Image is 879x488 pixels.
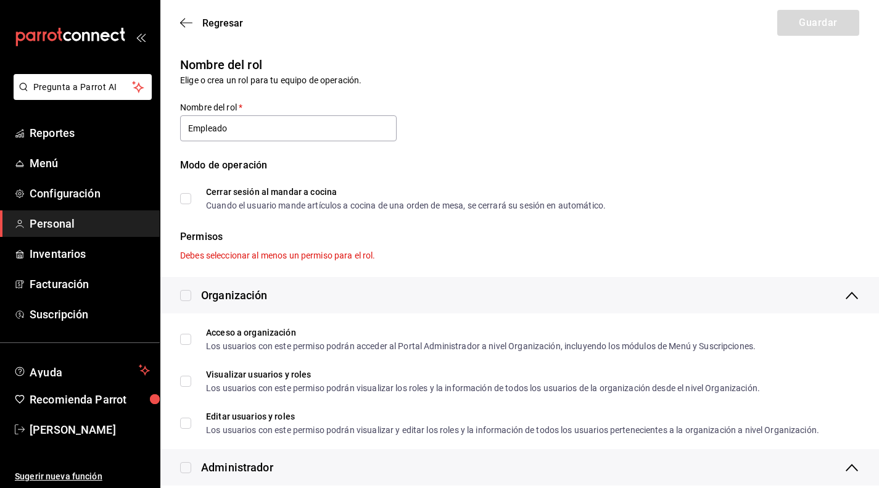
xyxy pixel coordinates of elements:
label: Nombre del rol [180,103,397,112]
button: Regresar [180,17,243,29]
div: Editar usuarios y roles [206,412,819,421]
div: Acceso a organización [206,328,756,337]
div: Organización [201,287,268,304]
span: Pregunta a Parrot AI [33,81,133,94]
span: Ayuda [30,363,134,378]
button: open_drawer_menu [136,32,146,42]
div: Debes seleccionar al menos un permiso para el rol. [180,249,859,262]
div: Cuando el usuario mande artículos a cocina de una orden de mesa, se cerrará su sesión en automático. [206,201,606,210]
span: Configuración [30,185,150,202]
div: Nombre del rol [180,56,859,74]
span: Sugerir nueva función [15,470,150,483]
span: Reportes [30,125,150,141]
a: Pregunta a Parrot AI [9,89,152,102]
div: Los usuarios con este permiso podrán visualizar y editar los roles y la información de todos los ... [206,426,819,434]
div: Administrador [201,459,273,476]
div: Los usuarios con este permiso podrán acceder al Portal Administrador a nivel Organización, incluy... [206,342,756,350]
span: Recomienda Parrot [30,391,150,408]
div: Modo de operación [180,158,859,188]
span: Menú [30,155,150,172]
span: Regresar [202,17,243,29]
span: [PERSON_NAME] [30,421,150,438]
div: Cerrar sesión al mandar a cocina [206,188,606,196]
span: Personal [30,215,150,232]
div: Permisos [180,230,859,244]
span: Elige o crea un rol para tu equipo de operación. [180,75,361,85]
div: Los usuarios con este permiso podrán visualizar los roles y la información de todos los usuarios ... [206,384,760,392]
span: Suscripción [30,306,150,323]
button: Pregunta a Parrot AI [14,74,152,100]
span: Inventarios [30,246,150,262]
span: Facturación [30,276,150,292]
div: Visualizar usuarios y roles [206,370,760,379]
